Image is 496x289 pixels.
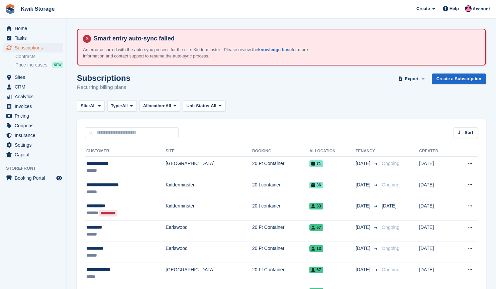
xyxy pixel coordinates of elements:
[356,202,372,209] span: [DATE]
[166,263,252,284] td: [GEOGRAPHIC_DATA]
[55,174,63,182] a: Preview store
[15,62,47,68] span: Price increases
[419,146,453,157] th: Created
[15,102,55,111] span: Invoices
[166,103,171,109] span: All
[77,100,105,111] button: Site: All
[3,102,63,111] a: menu
[77,74,130,83] h1: Subscriptions
[382,161,399,166] span: Ongoing
[166,242,252,263] td: Earlswood
[419,178,453,199] td: [DATE]
[52,61,63,68] div: NEW
[252,220,309,242] td: 20 Ft Container
[183,100,225,111] button: Unit Status: All
[85,146,166,157] th: Customer
[3,150,63,159] a: menu
[356,160,372,167] span: [DATE]
[111,103,122,109] span: Type:
[309,245,323,252] span: 13
[15,121,55,130] span: Coupons
[166,157,252,178] td: [GEOGRAPHIC_DATA]
[122,103,128,109] span: All
[419,157,453,178] td: [DATE]
[405,76,418,82] span: Export
[15,92,55,101] span: Analytics
[166,199,252,221] td: Kidderminster
[465,129,473,136] span: Sort
[382,267,399,272] span: Ongoing
[3,111,63,121] a: menu
[15,43,55,52] span: Subscriptions
[3,43,63,52] a: menu
[309,224,323,231] span: 67
[211,103,216,109] span: All
[15,24,55,33] span: Home
[3,33,63,43] a: menu
[356,224,372,231] span: [DATE]
[252,263,309,284] td: 20 Ft Container
[90,103,96,109] span: All
[416,5,430,12] span: Create
[419,199,453,221] td: [DATE]
[15,150,55,159] span: Capital
[252,199,309,221] td: 20ft container
[186,103,211,109] span: Unit Status:
[382,225,399,230] span: Ongoing
[15,173,55,183] span: Booking Portal
[6,165,67,172] span: Storefront
[252,157,309,178] td: 20 Ft Container
[432,74,486,85] a: Create a Subscription
[309,267,323,273] span: 67
[397,74,426,85] button: Export
[166,220,252,242] td: Earlswood
[465,5,472,12] img: Jade Stanley
[166,178,252,199] td: Kidderminster
[143,103,166,109] span: Allocation:
[419,263,453,284] td: [DATE]
[3,24,63,33] a: menu
[382,182,399,187] span: Ongoing
[419,220,453,242] td: [DATE]
[309,160,323,167] span: 71
[356,181,372,188] span: [DATE]
[15,111,55,121] span: Pricing
[309,182,323,188] span: 36
[356,146,379,157] th: Tenancy
[3,92,63,101] a: menu
[18,3,57,14] a: Kwik Storage
[5,4,15,14] img: stora-icon-8386f47178a22dfd0bd8f6a31ec36ba5ce8667c1dd55bd0f319d3a0aa187defe.svg
[473,6,490,12] span: Account
[382,246,399,251] span: Ongoing
[252,242,309,263] td: 20 Ft Container
[356,266,372,273] span: [DATE]
[15,82,55,92] span: CRM
[419,242,453,263] td: [DATE]
[258,47,292,52] a: knowledge base
[81,103,90,109] span: Site:
[139,100,180,111] button: Allocation: All
[3,131,63,140] a: menu
[15,53,63,60] a: Contracts
[252,178,309,199] td: 20ft container
[3,73,63,82] a: menu
[15,61,63,68] a: Price increases NEW
[382,203,396,208] span: [DATE]
[166,146,252,157] th: Site
[3,121,63,130] a: menu
[77,84,130,91] p: Recurring billing plans
[83,46,317,59] p: An error occurred with the auto-sync process for the site: Kidderminster . Please review the for ...
[3,82,63,92] a: menu
[15,33,55,43] span: Tasks
[91,35,480,42] h4: Smart entry auto-sync failed
[356,245,372,252] span: [DATE]
[15,73,55,82] span: Sites
[450,5,459,12] span: Help
[252,146,309,157] th: Booking
[309,203,323,209] span: 33
[3,173,63,183] a: menu
[15,140,55,150] span: Settings
[3,140,63,150] a: menu
[309,146,356,157] th: Allocation
[15,131,55,140] span: Insurance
